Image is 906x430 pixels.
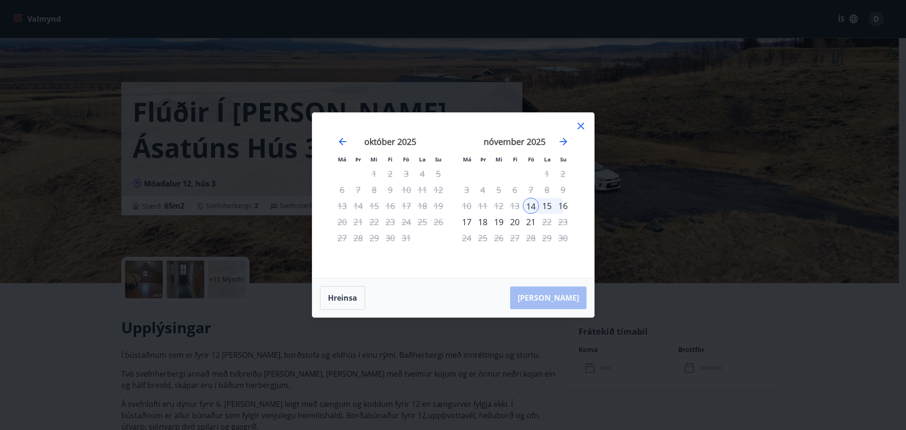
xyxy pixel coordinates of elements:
div: Move backward to switch to the previous month. [337,136,348,147]
td: Not available. mánudagur, 10. nóvember 2025 [459,198,475,214]
td: Not available. miðvikudagur, 5. nóvember 2025 [491,182,507,198]
td: Choose föstudagur, 21. nóvember 2025 as your check-out date. It’s available. [523,214,539,230]
td: Not available. fimmtudagur, 2. október 2025 [382,166,398,182]
td: Not available. laugardagur, 1. nóvember 2025 [539,166,555,182]
div: 14 [523,198,539,214]
small: Mi [495,156,503,163]
div: 20 [507,214,523,230]
td: Not available. mánudagur, 20. október 2025 [334,214,350,230]
td: Selected as start date. föstudagur, 14. nóvember 2025 [523,198,539,214]
td: Not available. miðvikudagur, 15. október 2025 [366,198,382,214]
div: Aðeins útritun í boði [398,230,414,246]
td: Not available. fimmtudagur, 23. október 2025 [382,214,398,230]
td: Not available. þriðjudagur, 14. október 2025 [350,198,366,214]
td: Not available. laugardagur, 22. nóvember 2025 [539,214,555,230]
td: Not available. föstudagur, 28. nóvember 2025 [523,230,539,246]
strong: október 2025 [364,136,416,147]
td: Not available. laugardagur, 18. október 2025 [414,198,430,214]
div: Calendar [324,124,583,267]
td: Not available. laugardagur, 29. nóvember 2025 [539,230,555,246]
td: Not available. sunnudagur, 23. nóvember 2025 [555,214,571,230]
td: Not available. miðvikudagur, 26. nóvember 2025 [491,230,507,246]
small: Mi [370,156,377,163]
td: Not available. miðvikudagur, 8. október 2025 [366,182,382,198]
small: Su [435,156,442,163]
small: Má [463,156,471,163]
div: Aðeins útritun í boði [382,198,398,214]
td: Not available. mánudagur, 24. nóvember 2025 [459,230,475,246]
td: Not available. sunnudagur, 30. nóvember 2025 [555,230,571,246]
td: Not available. fimmtudagur, 27. nóvember 2025 [507,230,523,246]
td: Not available. sunnudagur, 9. nóvember 2025 [555,182,571,198]
td: Not available. mánudagur, 3. nóvember 2025 [459,182,475,198]
div: 18 [475,214,491,230]
td: Not available. mánudagur, 13. október 2025 [334,198,350,214]
td: Not available. þriðjudagur, 25. nóvember 2025 [475,230,491,246]
small: Þr [480,156,486,163]
td: Not available. miðvikudagur, 12. nóvember 2025 [491,198,507,214]
small: Fö [403,156,409,163]
td: Choose laugardagur, 15. nóvember 2025 as your check-out date. It’s available. [539,198,555,214]
td: Not available. laugardagur, 25. október 2025 [414,214,430,230]
div: 17 [459,214,475,230]
div: Aðeins útritun í boði [382,214,398,230]
td: Not available. sunnudagur, 12. október 2025 [430,182,446,198]
td: Not available. fimmtudagur, 6. nóvember 2025 [507,182,523,198]
td: Not available. laugardagur, 8. nóvember 2025 [539,182,555,198]
td: Not available. miðvikudagur, 1. október 2025 [366,166,382,182]
div: 15 [539,198,555,214]
td: Not available. föstudagur, 7. nóvember 2025 [523,182,539,198]
div: Aðeins útritun í boði [523,214,539,230]
small: Fi [388,156,393,163]
td: Not available. sunnudagur, 19. október 2025 [430,198,446,214]
td: Not available. þriðjudagur, 7. október 2025 [350,182,366,198]
td: Choose fimmtudagur, 20. nóvember 2025 as your check-out date. It’s available. [507,214,523,230]
td: Not available. föstudagur, 3. október 2025 [398,166,414,182]
td: Not available. þriðjudagur, 21. október 2025 [350,214,366,230]
td: Choose sunnudagur, 16. nóvember 2025 as your check-out date. It’s available. [555,198,571,214]
td: Not available. föstudagur, 10. október 2025 [398,182,414,198]
td: Not available. fimmtudagur, 9. október 2025 [382,182,398,198]
div: Move forward to switch to the next month. [558,136,569,147]
small: Má [338,156,346,163]
td: Not available. laugardagur, 4. október 2025 [414,166,430,182]
td: Choose miðvikudagur, 19. nóvember 2025 as your check-out date. It’s available. [491,214,507,230]
button: Hreinsa [320,286,365,310]
strong: nóvember 2025 [484,136,545,147]
td: Choose mánudagur, 17. nóvember 2025 as your check-out date. It’s available. [459,214,475,230]
div: 19 [491,214,507,230]
small: Fö [528,156,534,163]
small: La [419,156,426,163]
div: 16 [555,198,571,214]
td: Choose þriðjudagur, 18. nóvember 2025 as your check-out date. It’s available. [475,214,491,230]
td: Not available. miðvikudagur, 22. október 2025 [366,214,382,230]
small: Þr [355,156,361,163]
td: Not available. fimmtudagur, 16. október 2025 [382,198,398,214]
td: Not available. mánudagur, 6. október 2025 [334,182,350,198]
td: Not available. sunnudagur, 26. október 2025 [430,214,446,230]
td: Not available. þriðjudagur, 11. nóvember 2025 [475,198,491,214]
td: Not available. laugardagur, 11. október 2025 [414,182,430,198]
td: Not available. sunnudagur, 5. október 2025 [430,166,446,182]
td: Not available. sunnudagur, 2. nóvember 2025 [555,166,571,182]
td: Not available. þriðjudagur, 4. nóvember 2025 [475,182,491,198]
small: Su [560,156,567,163]
td: Not available. föstudagur, 31. október 2025 [398,230,414,246]
small: Fi [513,156,518,163]
td: Not available. föstudagur, 24. október 2025 [398,214,414,230]
td: Not available. miðvikudagur, 29. október 2025 [366,230,382,246]
td: Not available. fimmtudagur, 13. nóvember 2025 [507,198,523,214]
td: Not available. þriðjudagur, 28. október 2025 [350,230,366,246]
div: Aðeins útritun í boði [523,182,539,198]
small: La [544,156,551,163]
td: Not available. fimmtudagur, 30. október 2025 [382,230,398,246]
td: Not available. föstudagur, 17. október 2025 [398,198,414,214]
td: Not available. mánudagur, 27. október 2025 [334,230,350,246]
